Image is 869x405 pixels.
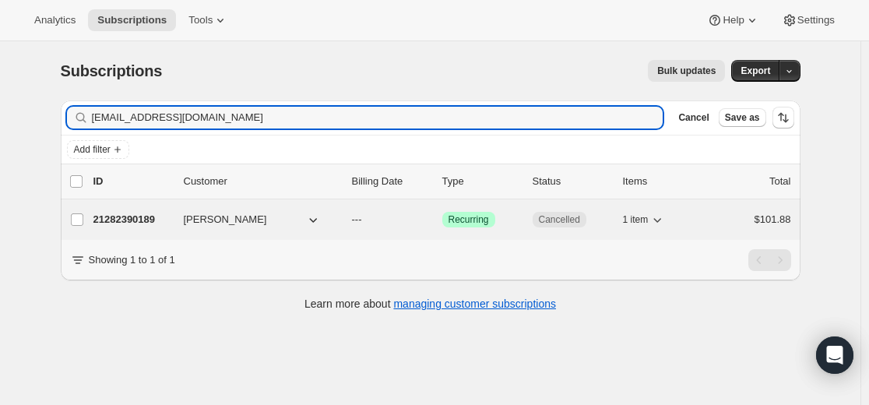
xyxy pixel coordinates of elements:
div: 21282390189[PERSON_NAME]---SuccessRecurringCancelled1 item$101.88 [93,209,791,231]
p: ID [93,174,171,189]
button: Tools [179,9,237,31]
span: $101.88 [755,213,791,225]
div: IDCustomerBilling DateTypeStatusItemsTotal [93,174,791,189]
p: Total [769,174,790,189]
span: Subscriptions [97,14,167,26]
span: Add filter [74,143,111,156]
span: Subscriptions [61,62,163,79]
p: Showing 1 to 1 of 1 [89,252,175,268]
button: Export [731,60,779,82]
button: Save as [719,108,766,127]
button: Settings [772,9,844,31]
p: Learn more about [304,296,556,312]
button: Sort the results [772,107,794,129]
p: Billing Date [352,174,430,189]
button: Cancel [672,108,715,127]
span: Tools [188,14,213,26]
div: Items [623,174,701,189]
button: Help [698,9,769,31]
p: 21282390189 [93,212,171,227]
a: managing customer subscriptions [393,298,556,310]
nav: Pagination [748,249,791,271]
button: Bulk updates [648,60,725,82]
input: Filter subscribers [92,107,663,129]
button: 1 item [623,209,666,231]
button: Subscriptions [88,9,176,31]
span: --- [352,213,362,225]
button: Add filter [67,140,129,159]
button: Analytics [25,9,85,31]
span: Bulk updates [657,65,716,77]
span: Analytics [34,14,76,26]
button: [PERSON_NAME] [174,207,330,232]
p: Status [533,174,610,189]
span: Cancel [678,111,709,124]
span: Cancelled [539,213,580,226]
span: 1 item [623,213,649,226]
span: Export [741,65,770,77]
span: [PERSON_NAME] [184,212,267,227]
span: Save as [725,111,760,124]
span: Settings [797,14,835,26]
span: Help [723,14,744,26]
div: Open Intercom Messenger [816,336,853,374]
p: Customer [184,174,340,189]
span: Recurring [449,213,489,226]
div: Type [442,174,520,189]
